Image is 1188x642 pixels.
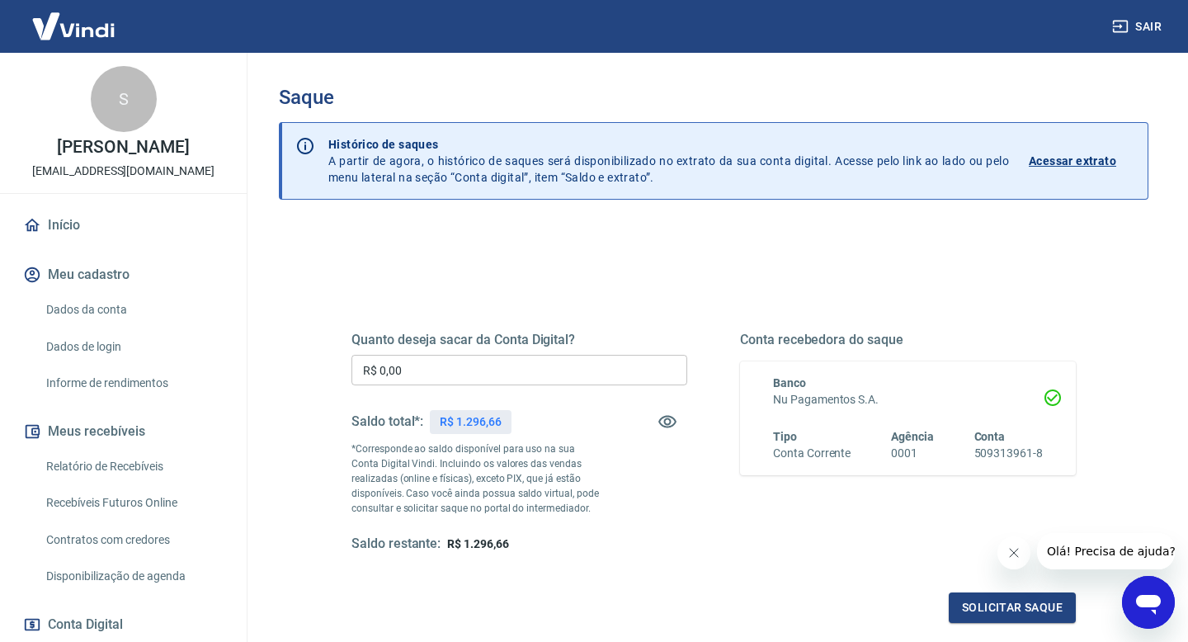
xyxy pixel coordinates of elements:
h5: Saldo restante: [351,536,441,553]
h6: 509313961-8 [974,445,1043,462]
a: Relatório de Recebíveis [40,450,227,484]
p: Acessar extrato [1029,153,1116,169]
h5: Conta recebedora do saque [740,332,1076,348]
a: Acessar extrato [1029,136,1134,186]
span: Banco [773,376,806,389]
h3: Saque [279,86,1148,109]
h6: Conta Corrente [773,445,851,462]
h5: Saldo total*: [351,413,423,430]
a: Início [20,207,227,243]
p: *Corresponde ao saldo disponível para uso na sua Conta Digital Vindi. Incluindo os valores das ve... [351,441,603,516]
span: Tipo [773,430,797,443]
div: S [91,66,157,132]
p: R$ 1.296,66 [440,413,501,431]
span: Olá! Precisa de ajuda? [10,12,139,25]
a: Dados de login [40,330,227,364]
p: [PERSON_NAME] [57,139,189,156]
h5: Quanto deseja sacar da Conta Digital? [351,332,687,348]
p: [EMAIL_ADDRESS][DOMAIN_NAME] [32,163,214,180]
iframe: Message from company [1037,533,1175,569]
span: R$ 1.296,66 [447,537,508,550]
span: Agência [891,430,934,443]
h6: Nu Pagamentos S.A. [773,391,1043,408]
button: Sair [1109,12,1168,42]
button: Meu cadastro [20,257,227,293]
iframe: Close message [997,536,1030,569]
p: A partir de agora, o histórico de saques será disponibilizado no extrato da sua conta digital. Ac... [328,136,1009,186]
span: Conta [974,430,1006,443]
iframe: Button to launch messaging window [1122,576,1175,629]
button: Meus recebíveis [20,413,227,450]
a: Disponibilização de agenda [40,559,227,593]
p: Histórico de saques [328,136,1009,153]
a: Informe de rendimentos [40,366,227,400]
img: Vindi [20,1,127,51]
button: Solicitar saque [949,592,1076,623]
a: Contratos com credores [40,523,227,557]
h6: 0001 [891,445,934,462]
a: Recebíveis Futuros Online [40,486,227,520]
a: Dados da conta [40,293,227,327]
